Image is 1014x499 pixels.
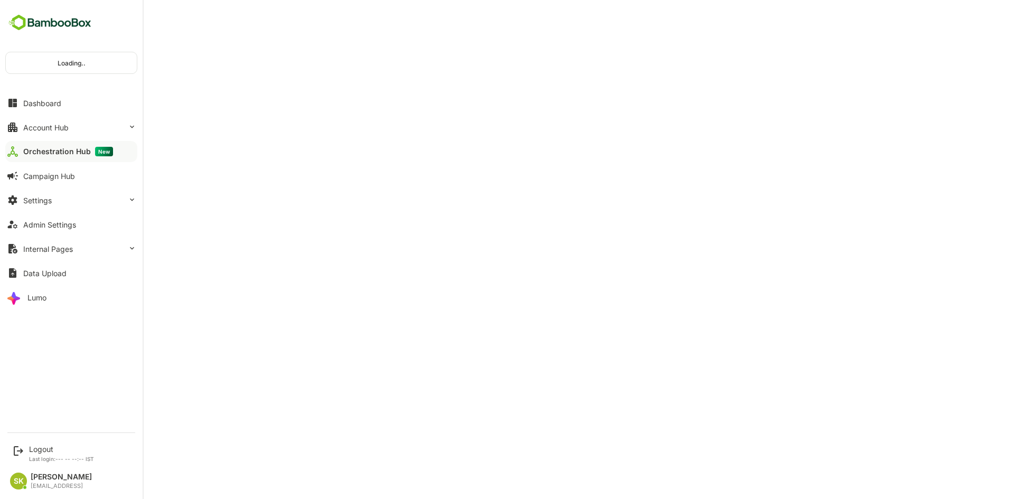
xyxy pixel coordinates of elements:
div: Campaign Hub [23,172,75,181]
div: Account Hub [23,123,69,132]
button: Campaign Hub [5,165,137,186]
span: New [95,147,113,156]
button: Settings [5,190,137,211]
button: Lumo [5,287,137,308]
div: Lumo [27,293,46,302]
button: Internal Pages [5,238,137,259]
div: Loading.. [6,52,137,73]
img: BambooboxFullLogoMark.5f36c76dfaba33ec1ec1367b70bb1252.svg [5,13,95,33]
p: Last login: --- -- --:-- IST [29,456,94,462]
button: Dashboard [5,92,137,114]
button: Orchestration HubNew [5,141,137,162]
button: Data Upload [5,262,137,284]
button: Admin Settings [5,214,137,235]
div: [PERSON_NAME] [31,473,92,482]
div: Logout [29,445,94,454]
div: Internal Pages [23,244,73,253]
div: Admin Settings [23,220,76,229]
button: Account Hub [5,117,137,138]
div: Settings [23,196,52,205]
div: SK [10,473,27,489]
div: Dashboard [23,99,61,108]
div: [EMAIL_ADDRESS] [31,483,92,489]
div: Orchestration Hub [23,147,113,156]
div: Data Upload [23,269,67,278]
